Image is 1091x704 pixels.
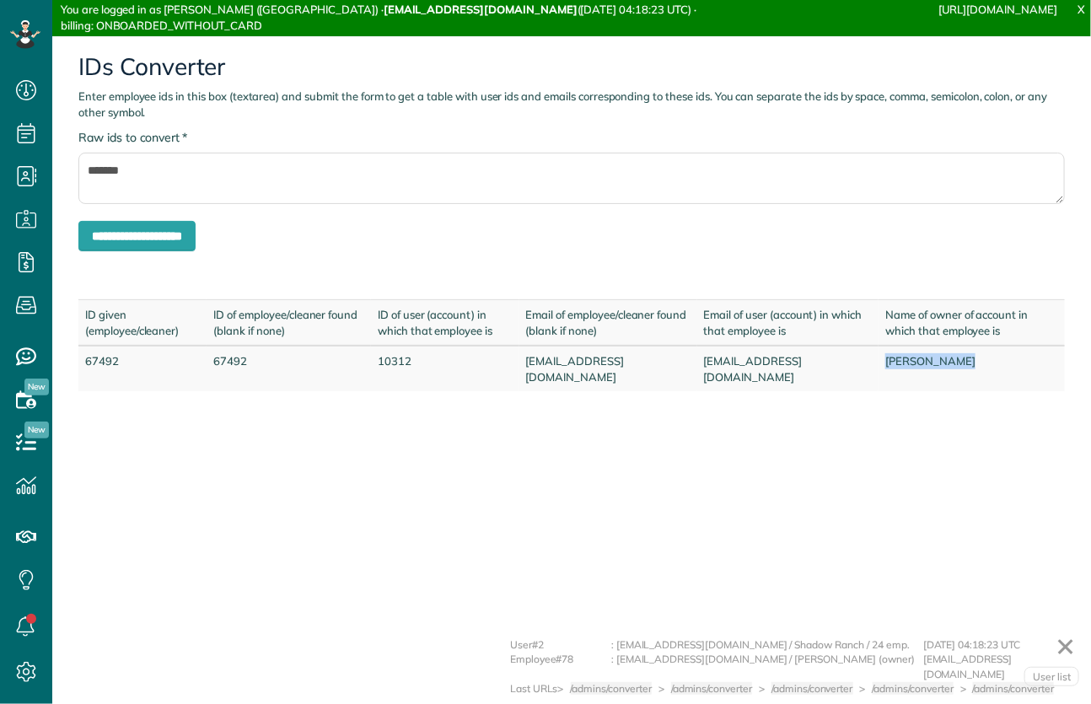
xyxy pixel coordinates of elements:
a: ✕ [1047,626,1083,667]
div: Employee#78 [510,652,611,681]
a: [URL][DOMAIN_NAME] [939,3,1057,16]
td: 67492 [78,346,207,391]
label: Raw ids to convert [78,129,187,146]
span: /admins/converter [973,682,1054,695]
div: : [EMAIL_ADDRESS][DOMAIN_NAME] / [PERSON_NAME] (owner) [611,652,923,681]
td: [EMAIL_ADDRESS][DOMAIN_NAME] [697,346,879,391]
td: ID of user (account) in which that employee is [371,300,519,347]
div: User#2 [510,637,611,653]
td: 67492 [207,346,371,391]
span: /admins/converter [571,682,652,695]
strong: [EMAIL_ADDRESS][DOMAIN_NAME] [384,3,578,16]
td: [PERSON_NAME] [879,346,1065,391]
td: Email of user (account) in which that employee is [697,300,879,347]
span: /admins/converter [771,682,852,695]
span: New [24,422,49,438]
p: Enter employee ids in this box (textarea) and submit the form to get a table with user ids and em... [78,89,1065,121]
td: Name of owner of account in which that employee is [879,300,1065,347]
div: [EMAIL_ADDRESS][DOMAIN_NAME] [923,652,1075,681]
div: [DATE] 04:18:23 UTC [923,637,1075,653]
div: > > > > > [558,681,1061,696]
a: User list [1024,667,1079,687]
div: : [EMAIL_ADDRESS][DOMAIN_NAME] / Shadow Ranch / 24 emp. [611,637,923,653]
td: ID of employee/cleaner found (blank if none) [207,300,371,347]
h2: IDs Converter [78,54,1065,80]
span: New [24,379,49,395]
td: [EMAIL_ADDRESS][DOMAIN_NAME] [519,346,697,391]
span: /admins/converter [873,682,954,695]
td: 10312 [371,346,519,391]
td: ID given (employee/cleaner) [78,300,207,347]
div: Last URLs [510,681,558,696]
td: Email of employee/cleaner found (blank if none) [519,300,697,347]
span: /admins/converter [671,682,752,695]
